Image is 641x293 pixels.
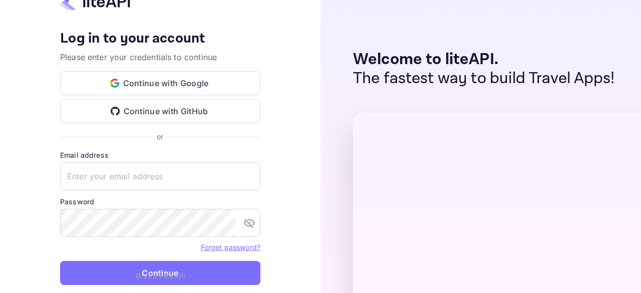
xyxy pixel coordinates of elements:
[353,69,615,88] p: The fastest way to build Travel Apps!
[60,261,260,285] button: Continue
[60,150,260,160] label: Email address
[353,50,615,69] p: Welcome to liteAPI.
[60,162,260,190] input: Enter your email address
[157,131,163,142] p: or
[239,213,259,233] button: toggle password visibility
[60,196,260,207] label: Password
[201,242,260,252] a: Forget password?
[60,30,260,48] h4: Log in to your account
[60,99,260,123] button: Continue with GitHub
[60,51,260,63] p: Please enter your credentials to continue
[201,243,260,251] a: Forget password?
[135,270,185,281] p: © 2025 liteAPI
[60,71,260,95] button: Continue with Google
